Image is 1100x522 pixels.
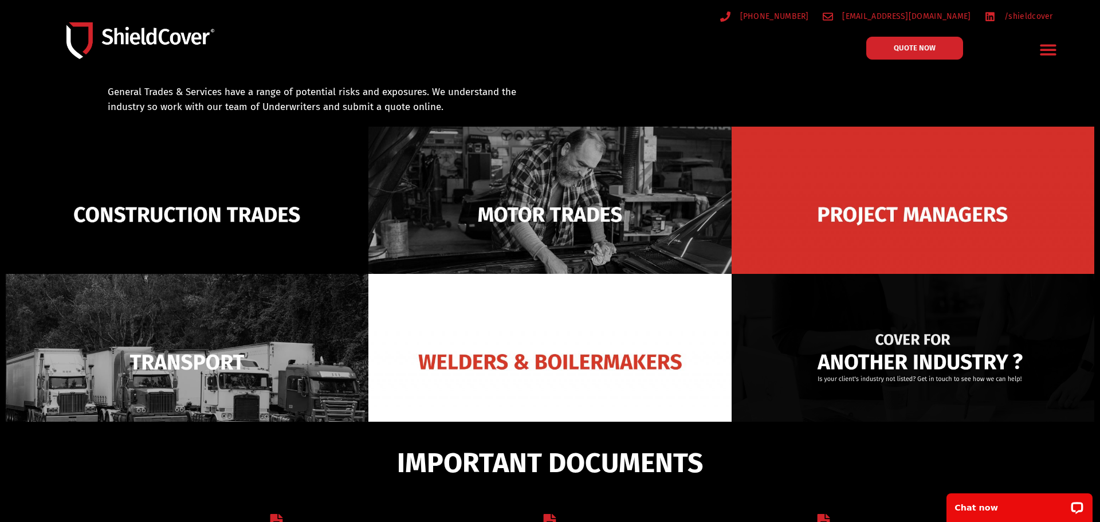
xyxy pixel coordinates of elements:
a: QUOTE NOW [866,37,963,60]
span: [PHONE_NUMBER] [737,9,809,23]
a: [EMAIL_ADDRESS][DOMAIN_NAME] [823,9,971,23]
iframe: LiveChat chat widget [939,486,1100,522]
a: /shieldcover [985,9,1053,23]
span: IMPORTANT DOCUMENTS [397,452,703,474]
a: [PHONE_NUMBER] [720,9,809,23]
img: Shield-Cover-Underwriting-Australia-logo-full [66,22,214,58]
span: [EMAIL_ADDRESS][DOMAIN_NAME] [839,9,971,23]
span: QUOTE NOW [894,44,936,52]
div: Menu Toggle [1035,36,1062,63]
p: General Trades & Services have a range of potential risks and exposures. We understand the indust... [108,85,535,114]
span: /shieldcover [1001,9,1053,23]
